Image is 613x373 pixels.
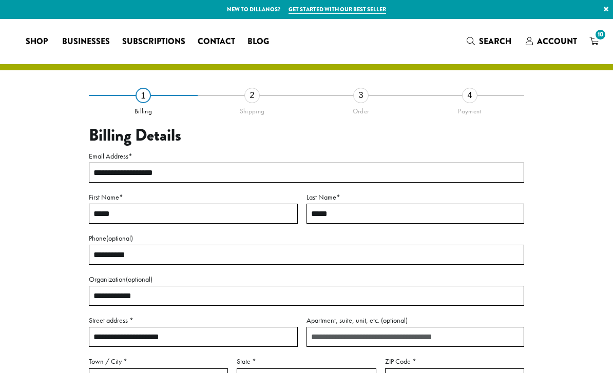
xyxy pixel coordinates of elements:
span: Businesses [62,35,110,48]
span: Search [479,35,511,47]
span: 10 [593,28,607,42]
label: Email Address [89,150,524,163]
span: Contact [198,35,235,48]
span: Blog [247,35,269,48]
a: Get started with our best seller [289,5,386,14]
div: 4 [462,88,477,103]
h3: Billing Details [89,126,524,145]
span: (optional) [106,233,133,243]
div: Payment [415,103,524,115]
span: Subscriptions [122,35,185,48]
span: (optional) [381,316,408,325]
span: Shop [26,35,48,48]
span: (optional) [126,274,152,284]
label: Street address [89,314,298,327]
label: First Name [89,191,298,204]
div: 3 [353,88,369,103]
label: Apartment, suite, unit, etc. [306,314,524,327]
a: Shop [20,33,56,50]
div: Shipping [198,103,306,115]
div: 1 [136,88,151,103]
a: Search [461,33,520,50]
span: Account [537,35,577,47]
label: ZIP Code [385,355,524,368]
label: Organization [89,273,524,286]
label: State [237,355,376,368]
div: Billing [89,103,198,115]
label: Last Name [306,191,524,204]
div: Order [306,103,415,115]
div: 2 [244,88,260,103]
label: Town / City [89,355,228,368]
